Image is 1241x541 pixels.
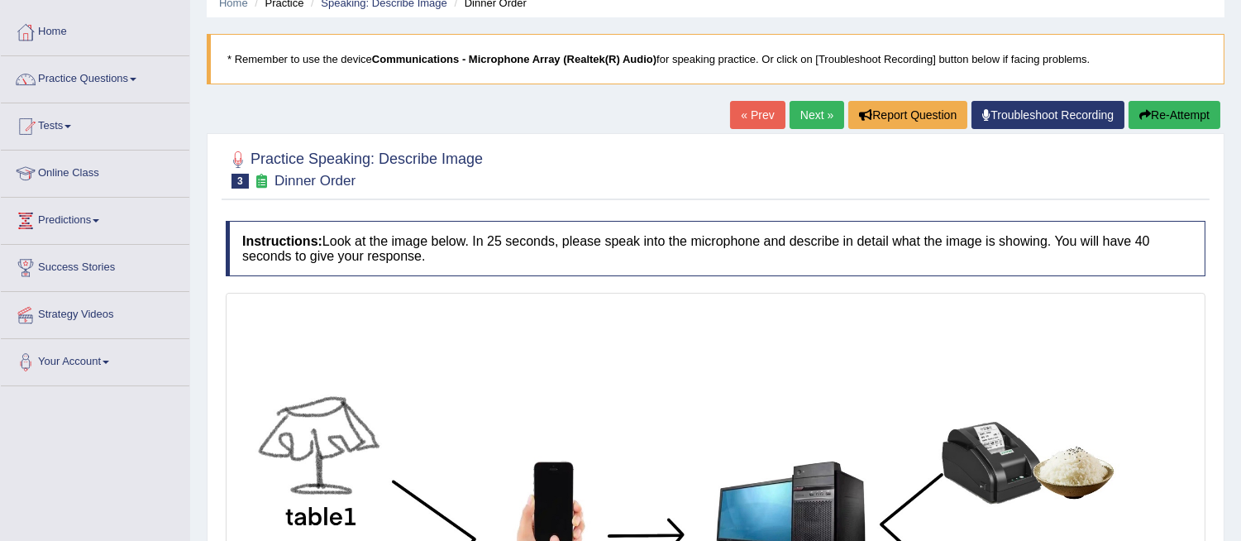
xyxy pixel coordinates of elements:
[1,56,189,98] a: Practice Questions
[372,53,656,65] b: Communications - Microphone Array (Realtek(R) Audio)
[1,245,189,286] a: Success Stories
[1,9,189,50] a: Home
[207,34,1224,84] blockquote: * Remember to use the device for speaking practice. Or click on [Troubleshoot Recording] button b...
[1,339,189,381] a: Your Account
[253,174,270,189] small: Exam occurring question
[231,174,249,189] span: 3
[274,173,356,189] small: Dinner Order
[790,101,844,129] a: Next »
[1,292,189,333] a: Strategy Videos
[848,101,967,129] button: Report Question
[226,147,483,189] h2: Practice Speaking: Describe Image
[1129,101,1220,129] button: Re-Attempt
[971,101,1124,129] a: Troubleshoot Recording
[242,234,322,248] b: Instructions:
[1,103,189,145] a: Tests
[730,101,785,129] a: « Prev
[1,198,189,239] a: Predictions
[226,221,1205,276] h4: Look at the image below. In 25 seconds, please speak into the microphone and describe in detail w...
[1,151,189,192] a: Online Class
